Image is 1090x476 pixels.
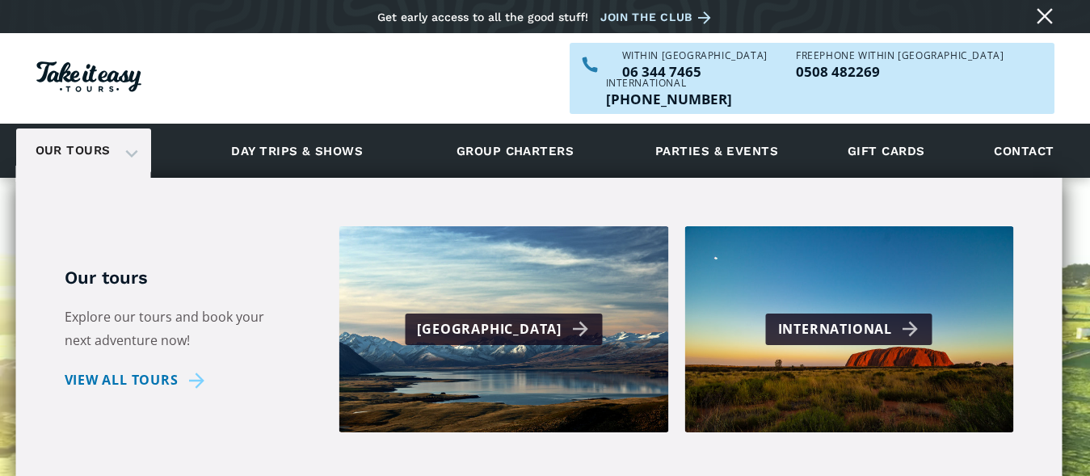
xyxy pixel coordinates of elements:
[36,61,141,92] img: Take it easy Tours logo
[36,53,141,104] a: Homepage
[622,65,768,78] p: 06 344 7465
[796,65,1004,78] p: 0508 482269
[23,132,123,170] a: Our tours
[622,51,768,61] div: WITHIN [GEOGRAPHIC_DATA]
[600,7,717,27] a: Join the club
[65,369,211,392] a: View all tours
[436,128,594,173] a: Group charters
[16,128,151,173] div: Our tours
[986,128,1062,173] a: Contact
[622,65,768,78] a: Call us within NZ on 063447465
[417,318,594,341] div: [GEOGRAPHIC_DATA]
[606,92,732,106] p: [PHONE_NUMBER]
[647,128,786,173] a: Parties & events
[211,128,383,173] a: Day trips & shows
[684,226,1014,432] a: International
[840,128,933,173] a: Gift cards
[606,78,732,88] div: International
[339,226,669,432] a: [GEOGRAPHIC_DATA]
[65,305,291,352] p: Explore our tours and book your next adventure now!
[606,92,732,106] a: Call us outside of NZ on +6463447465
[796,65,1004,78] a: Call us freephone within NZ on 0508482269
[796,51,1004,61] div: Freephone WITHIN [GEOGRAPHIC_DATA]
[65,267,291,290] h5: Our tours
[377,11,588,23] div: Get early access to all the good stuff!
[1032,3,1058,29] a: Close message
[778,318,924,341] div: International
